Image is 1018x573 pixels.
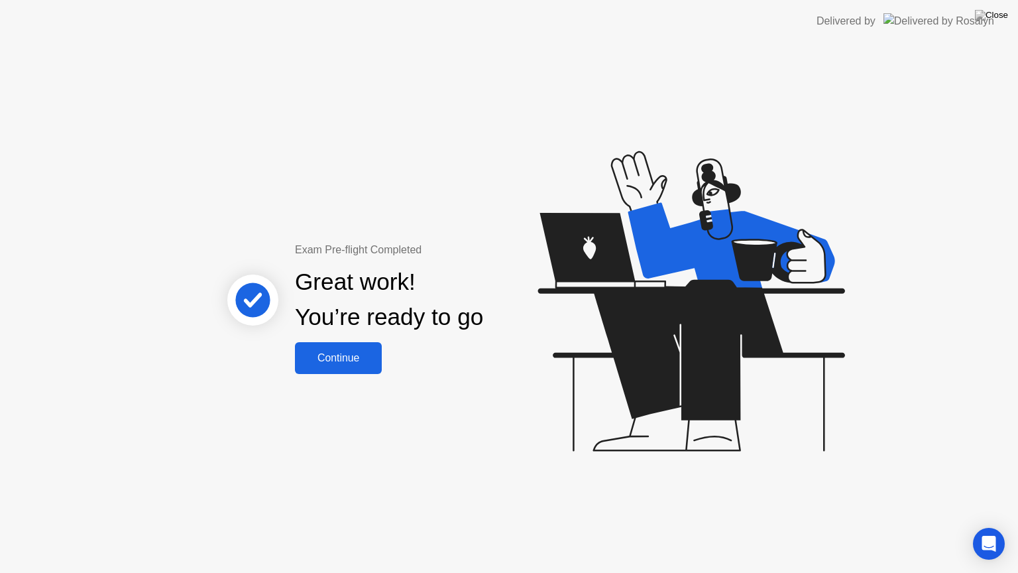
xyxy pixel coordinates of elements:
[973,528,1005,560] div: Open Intercom Messenger
[295,342,382,374] button: Continue
[975,10,1008,21] img: Close
[295,242,569,258] div: Exam Pre-flight Completed
[299,352,378,364] div: Continue
[883,13,994,29] img: Delivered by Rosalyn
[817,13,876,29] div: Delivered by
[295,265,483,335] div: Great work! You’re ready to go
